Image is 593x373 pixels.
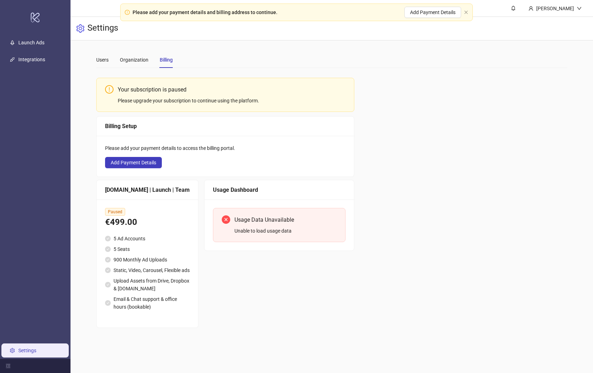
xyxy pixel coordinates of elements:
span: down [577,6,582,11]
span: check-circle [105,257,111,263]
div: [DOMAIN_NAME] | Launch | Team [105,185,190,194]
div: Usage Data Unavailable [234,215,337,224]
a: Launch Ads [18,40,44,46]
span: exclamation-circle [105,85,114,94]
li: Static, Video, Carousel, Flexible ads [105,266,190,274]
li: 900 Monthly Ad Uploads [105,256,190,264]
button: Add Payment Details [105,157,162,168]
div: Please upgrade your subscription to continue using the platform. [118,97,346,105]
span: check-circle [105,282,111,287]
div: Users [96,56,109,64]
span: check-circle [105,300,111,306]
li: Email & Chat support & office hours (bookable) [105,295,190,311]
h3: Settings [87,23,118,34]
span: menu-fold [6,363,11,368]
div: €499.00 [105,216,190,229]
span: bell [511,6,516,11]
span: exclamation-circle [125,10,130,15]
div: Unable to load usage data [234,227,337,235]
li: 5 Seats [105,245,190,253]
div: Usage Dashboard [213,185,346,194]
button: Add Payment Details [404,7,461,18]
div: Billing [160,56,173,64]
div: Organization [120,56,148,64]
span: check-circle [105,246,111,252]
span: Add Payment Details [410,10,456,15]
div: Please add your payment details and billing address to continue. [133,8,277,16]
li: 5 Ad Accounts [105,235,190,242]
span: Paused [105,208,125,216]
span: check-circle [105,236,111,241]
div: [PERSON_NAME] [533,5,577,12]
a: Integrations [18,57,45,63]
span: setting [76,24,85,33]
span: user [528,6,533,11]
a: Settings [18,348,36,353]
div: Please add your payment details to access the billing portal. [105,144,346,152]
span: close [464,10,468,14]
div: Billing Setup [105,122,346,131]
span: check-circle [105,267,111,273]
span: Add Payment Details [111,160,156,165]
div: Your subscription is paused [118,85,346,94]
li: Upload Assets from Drive, Dropbox & [DOMAIN_NAME] [105,277,190,292]
span: close-circle [222,215,230,224]
button: close [464,10,468,15]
